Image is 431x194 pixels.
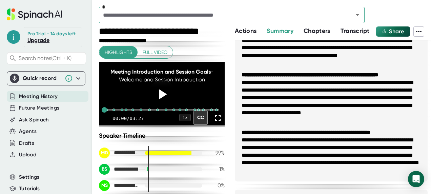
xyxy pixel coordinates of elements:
button: Highlights [99,46,138,59]
button: Full video [137,46,173,59]
div: 1 x [179,114,191,121]
button: Open [353,10,362,20]
button: Meeting History [19,93,58,100]
div: 00:00 / 03:27 [112,116,144,121]
span: Chapters [304,27,330,35]
button: Drafts [19,139,34,147]
button: Actions [235,26,256,36]
div: Pro Trial - 14 days left [27,31,76,37]
button: Agents [19,128,37,135]
div: Barb Spitzer [99,164,140,175]
button: Transcript [341,26,370,36]
span: Summary [267,27,293,35]
button: Share [376,26,410,37]
button: Future Meetings [19,104,59,112]
div: Open Intercom Messenger [408,171,424,187]
span: Search notes (Ctrl + K) [19,55,84,61]
div: CC [193,111,208,125]
span: Meeting Introduction and Session Goals [110,69,211,75]
button: Settings [19,173,40,181]
button: Summary [267,26,293,36]
div: BS [99,164,110,175]
div: 99 % [208,150,225,156]
div: 0 % [208,182,225,189]
span: Highlights [105,48,132,57]
button: Chapters [304,26,330,36]
span: j [7,30,20,44]
span: Share [389,28,404,35]
div: MS [99,180,110,191]
div: Megan Satterlee [99,180,140,191]
div: 1 % [208,166,225,172]
button: Upload [19,151,36,159]
span: Transcript [341,27,370,35]
div: MD [99,148,110,158]
div: Speaker Timeline [99,132,225,139]
span: Full video [143,48,167,57]
a: Upgrade [27,37,49,43]
button: Ask Spinach [19,116,49,124]
div: Quick record [23,75,61,82]
span: Actions [235,27,256,35]
button: Tutorials [19,185,40,193]
div: Megan Durnell [99,148,140,158]
div: - Welcome and Session Introduction [105,68,219,83]
div: Quick record [10,72,82,85]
